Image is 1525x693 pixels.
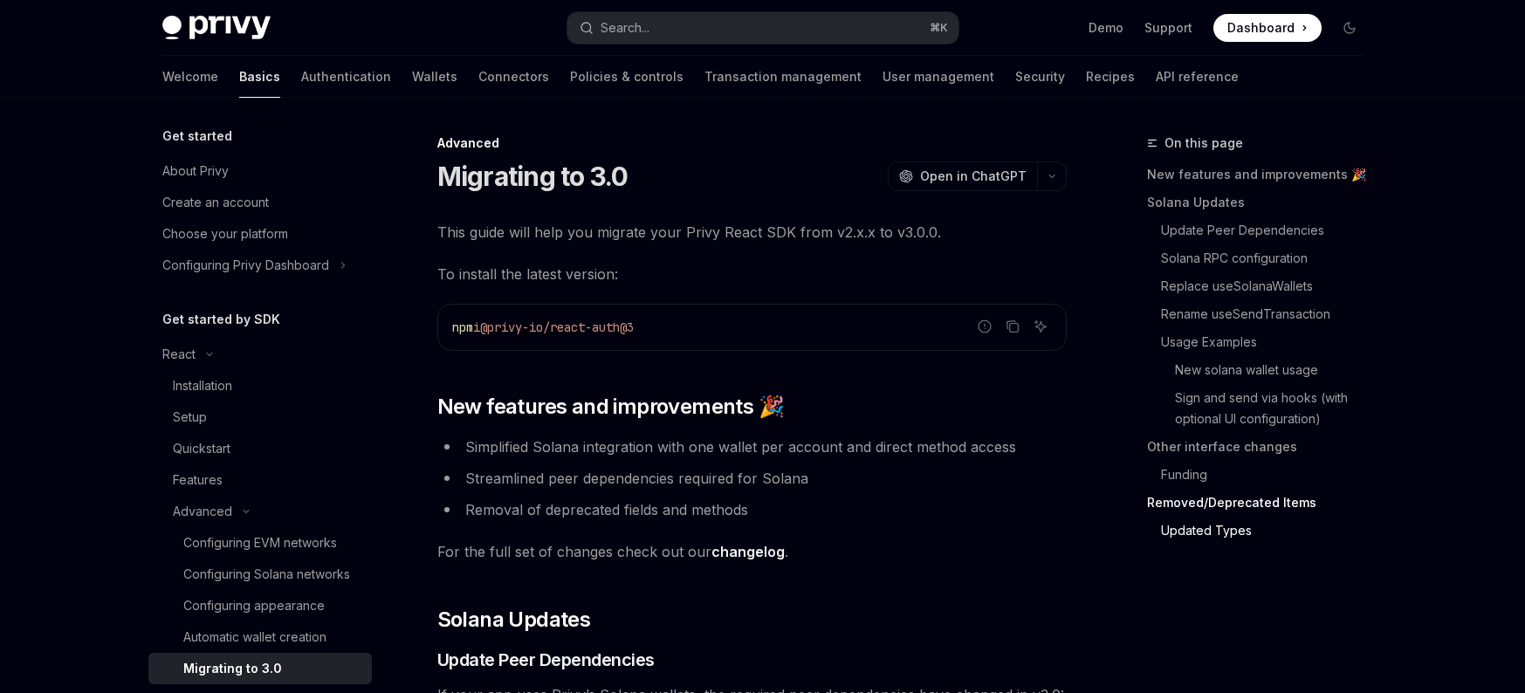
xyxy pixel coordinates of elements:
h5: Get started [162,126,232,147]
span: npm [452,319,473,335]
span: This guide will help you migrate your Privy React SDK from v2.x.x to v3.0.0. [437,220,1067,244]
span: To install the latest version: [437,262,1067,286]
span: For the full set of changes check out our . [437,539,1067,564]
a: Security [1015,56,1065,98]
button: Advanced [148,496,372,527]
a: Removed/Deprecated Items [1147,489,1377,517]
div: About Privy [162,161,229,182]
div: React [162,344,196,365]
a: Wallets [412,56,457,98]
button: Search...⌘K [567,12,958,44]
a: changelog [711,543,785,561]
button: Open in ChatGPT [888,161,1037,191]
li: Removal of deprecated fields and methods [437,497,1067,522]
a: Quickstart [148,433,372,464]
a: Other interface changes [1147,433,1377,461]
a: Demo [1089,19,1123,37]
a: Configuring appearance [148,590,372,621]
a: Connectors [478,56,549,98]
div: Setup [173,407,207,428]
a: User management [883,56,994,98]
a: Recipes [1086,56,1135,98]
span: ⌘ K [930,21,948,35]
div: Configuring appearance [183,595,325,616]
a: Updated Types [1147,517,1377,545]
h5: Get started by SDK [162,309,280,330]
button: Ask AI [1029,315,1052,338]
li: Simplified Solana integration with one wallet per account and direct method access [437,435,1067,459]
a: Migrating to 3.0 [148,653,372,684]
a: Welcome [162,56,218,98]
div: Search... [601,17,649,38]
button: Report incorrect code [973,315,996,338]
a: Solana RPC configuration [1147,244,1377,272]
a: Solana Updates [1147,189,1377,216]
a: Sign and send via hooks (with optional UI configuration) [1147,384,1377,433]
div: Configuring Solana networks [183,564,350,585]
a: Dashboard [1213,14,1322,42]
a: Policies & controls [570,56,684,98]
span: Open in ChatGPT [920,168,1027,185]
a: Replace useSolanaWallets [1147,272,1377,300]
div: Installation [173,375,232,396]
a: New solana wallet usage [1147,356,1377,384]
a: Features [148,464,372,496]
div: Automatic wallet creation [183,627,326,648]
div: Advanced [173,501,232,522]
h1: Migrating to 3.0 [437,161,629,192]
button: Configuring Privy Dashboard [148,250,372,281]
a: API reference [1156,56,1239,98]
a: Automatic wallet creation [148,621,372,653]
img: dark logo [162,16,271,40]
a: Setup [148,401,372,433]
button: Toggle dark mode [1336,14,1364,42]
a: Update Peer Dependencies [1147,216,1377,244]
span: Dashboard [1227,19,1295,37]
a: About Privy [148,155,372,187]
a: Funding [1147,461,1377,489]
div: Migrating to 3.0 [183,658,282,679]
a: Configuring Solana networks [148,559,372,590]
a: Installation [148,370,372,401]
span: @privy-io/react-auth@3 [480,319,634,335]
div: Choose your platform [162,223,288,244]
a: Transaction management [704,56,862,98]
a: Basics [239,56,280,98]
div: Quickstart [173,438,230,459]
span: Solana Updates [437,606,591,634]
button: React [148,339,372,370]
a: New features and improvements 🎉 [1147,161,1377,189]
a: Rename useSendTransaction [1147,300,1377,328]
div: Configuring Privy Dashboard [162,255,329,276]
span: On this page [1164,133,1243,154]
a: Choose your platform [148,218,372,250]
a: Authentication [301,56,391,98]
a: Create an account [148,187,372,218]
span: New features and improvements 🎉 [437,393,784,421]
a: Support [1144,19,1192,37]
a: Configuring EVM networks [148,527,372,559]
div: Advanced [437,134,1067,152]
button: Copy the contents from the code block [1001,315,1024,338]
div: Configuring EVM networks [183,532,337,553]
span: i [473,319,480,335]
li: Streamlined peer dependencies required for Solana [437,466,1067,491]
a: Usage Examples [1147,328,1377,356]
div: Features [173,470,223,491]
div: Create an account [162,192,269,213]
